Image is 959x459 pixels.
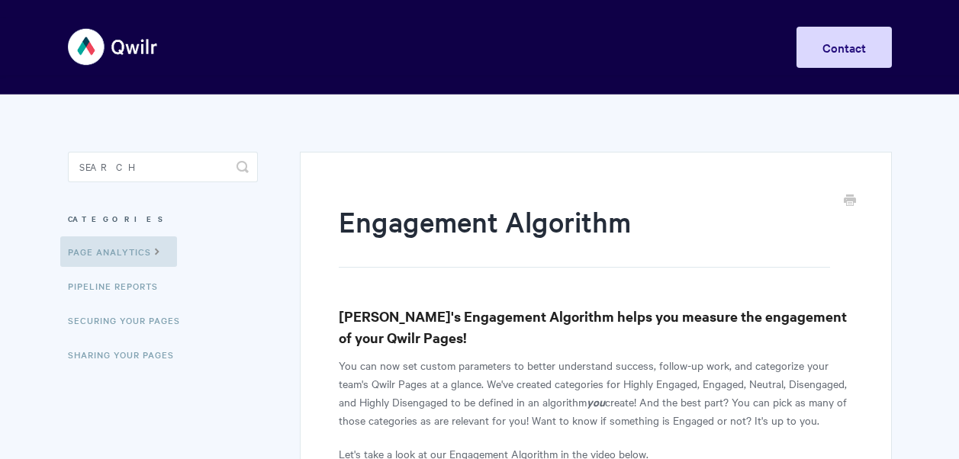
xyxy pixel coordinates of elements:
[587,393,605,409] strong: you
[68,152,258,182] input: Search
[844,193,856,210] a: Print this Article
[339,202,829,268] h1: Engagement Algorithm
[68,339,185,370] a: Sharing Your Pages
[339,306,852,348] h3: [PERSON_NAME]'s Engagement Algorithm helps you measure the engagement of your Qwilr Pages!
[68,18,159,75] img: Qwilr Help Center
[68,205,258,233] h3: Categories
[339,356,852,429] p: You can now set custom parameters to better understand success, follow-up work, and categorize yo...
[68,305,191,335] a: Securing Your Pages
[796,27,892,68] a: Contact
[68,271,169,301] a: Pipeline reports
[60,236,177,267] a: Page Analytics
